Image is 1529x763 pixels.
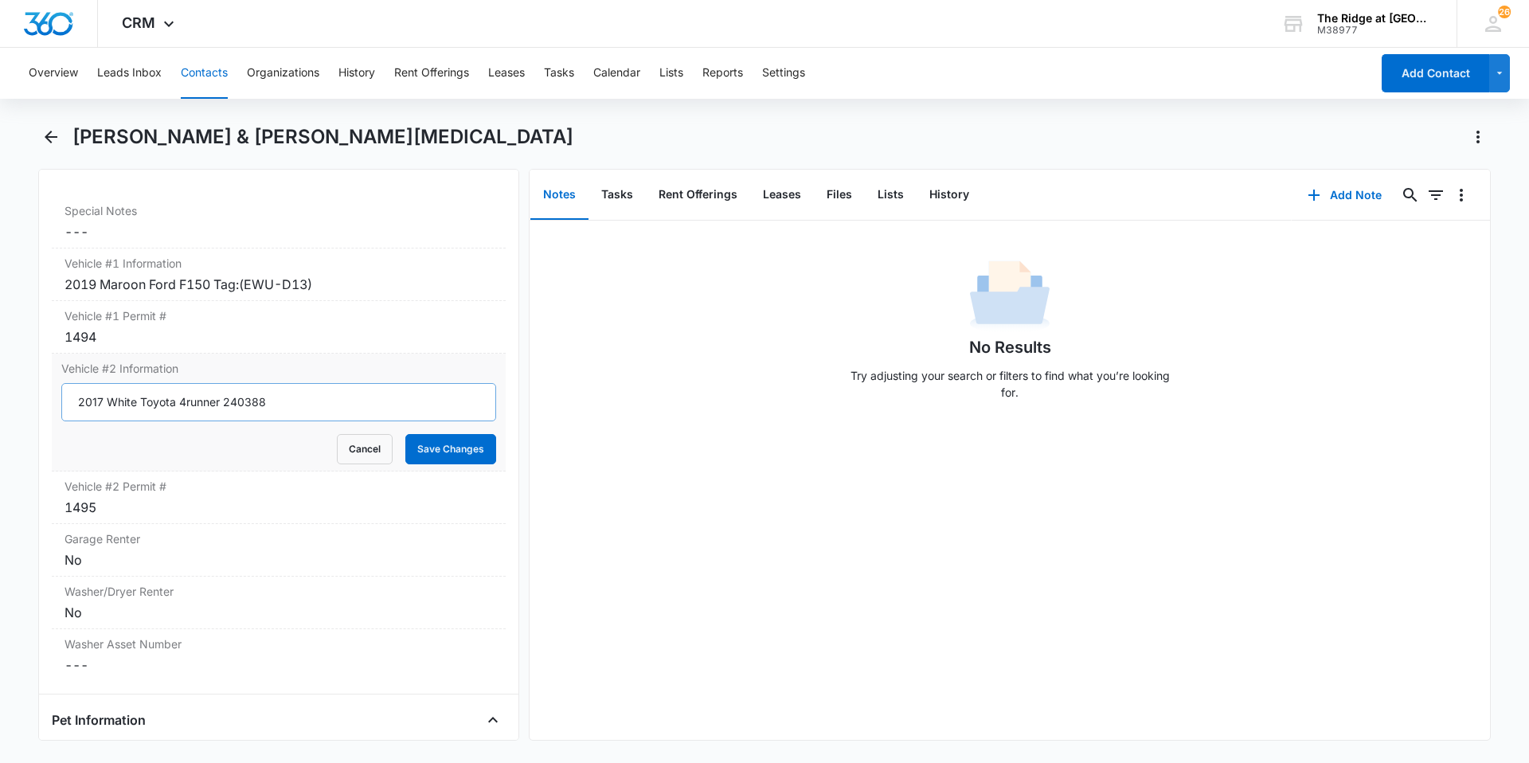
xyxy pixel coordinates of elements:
[38,124,63,150] button: Back
[1498,6,1511,18] span: 26
[65,655,493,675] dd: ---
[814,170,865,220] button: Files
[65,498,493,517] div: 1495
[29,48,78,99] button: Overview
[52,196,506,248] div: Special Notes---
[52,524,506,577] div: Garage RenterNo
[65,583,493,600] label: Washer/Dryer Renter
[762,48,805,99] button: Settings
[65,478,493,495] label: Vehicle #2 Permit #
[394,48,469,99] button: Rent Offerings
[917,170,982,220] button: History
[52,248,506,301] div: Vehicle #1 Information2019 Maroon Ford F150 Tag:(EWU-D13)
[1317,12,1433,25] div: account name
[750,170,814,220] button: Leases
[52,629,506,681] div: Washer Asset Number---
[65,636,493,652] label: Washer Asset Number
[65,307,493,324] label: Vehicle #1 Permit #
[61,383,496,421] input: Vehicle #2 Information
[530,170,589,220] button: Notes
[659,48,683,99] button: Lists
[1465,124,1491,150] button: Actions
[1382,54,1489,92] button: Add Contact
[65,603,493,622] div: No
[52,710,146,730] h4: Pet Information
[589,170,646,220] button: Tasks
[65,327,493,346] div: 1494
[65,275,493,294] div: 2019 Maroon Ford F150 Tag:(EWU-D13)
[970,256,1050,335] img: No Data
[1498,6,1511,18] div: notifications count
[65,255,493,272] label: Vehicle #1 Information
[865,170,917,220] button: Lists
[405,434,496,464] button: Save Changes
[593,48,640,99] button: Calendar
[702,48,743,99] button: Reports
[488,48,525,99] button: Leases
[338,48,375,99] button: History
[122,14,155,31] span: CRM
[480,707,506,733] button: Close
[52,577,506,629] div: Washer/Dryer RenterNo
[646,170,750,220] button: Rent Offerings
[65,222,493,241] dd: ---
[544,48,574,99] button: Tasks
[843,367,1177,401] p: Try adjusting your search or filters to find what you’re looking for.
[1317,25,1433,36] div: account id
[969,335,1051,359] h1: No Results
[65,550,493,569] div: No
[1292,176,1398,214] button: Add Note
[72,125,573,149] h1: [PERSON_NAME] & [PERSON_NAME][MEDICAL_DATA]
[61,360,496,377] label: Vehicle #2 Information
[97,48,162,99] button: Leads Inbox
[65,202,493,219] label: Special Notes
[337,434,393,464] button: Cancel
[52,471,506,524] div: Vehicle #2 Permit #1495
[1423,182,1449,208] button: Filters
[181,48,228,99] button: Contacts
[247,48,319,99] button: Organizations
[1449,182,1474,208] button: Overflow Menu
[52,301,506,354] div: Vehicle #1 Permit #1494
[1398,182,1423,208] button: Search...
[65,530,493,547] label: Garage Renter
